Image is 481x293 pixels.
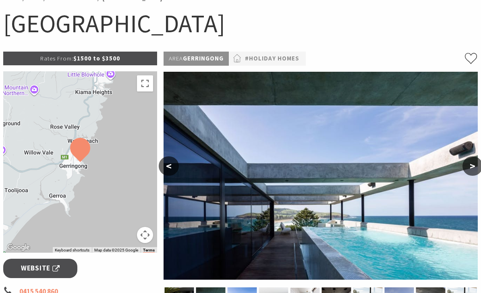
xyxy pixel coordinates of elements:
[55,247,89,253] button: Keyboard shortcuts
[3,259,77,278] a: Website
[94,248,138,252] span: Map data ©2025 Google
[143,248,155,253] a: Terms (opens in new tab)
[5,242,32,253] a: Open this area in Google Maps (opens a new window)
[40,54,73,62] span: Rates From:
[245,54,299,64] a: #Holiday Homes
[164,72,478,280] img: Bunker House
[159,156,179,176] button: <
[164,52,229,66] p: Gerringong
[21,263,60,274] span: Website
[137,75,153,91] button: Toggle fullscreen view
[137,227,153,243] button: Map camera controls
[3,52,157,65] p: $1500 to $3500
[3,7,478,39] h1: [GEOGRAPHIC_DATA]
[5,242,32,253] img: Google
[169,54,183,62] span: Area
